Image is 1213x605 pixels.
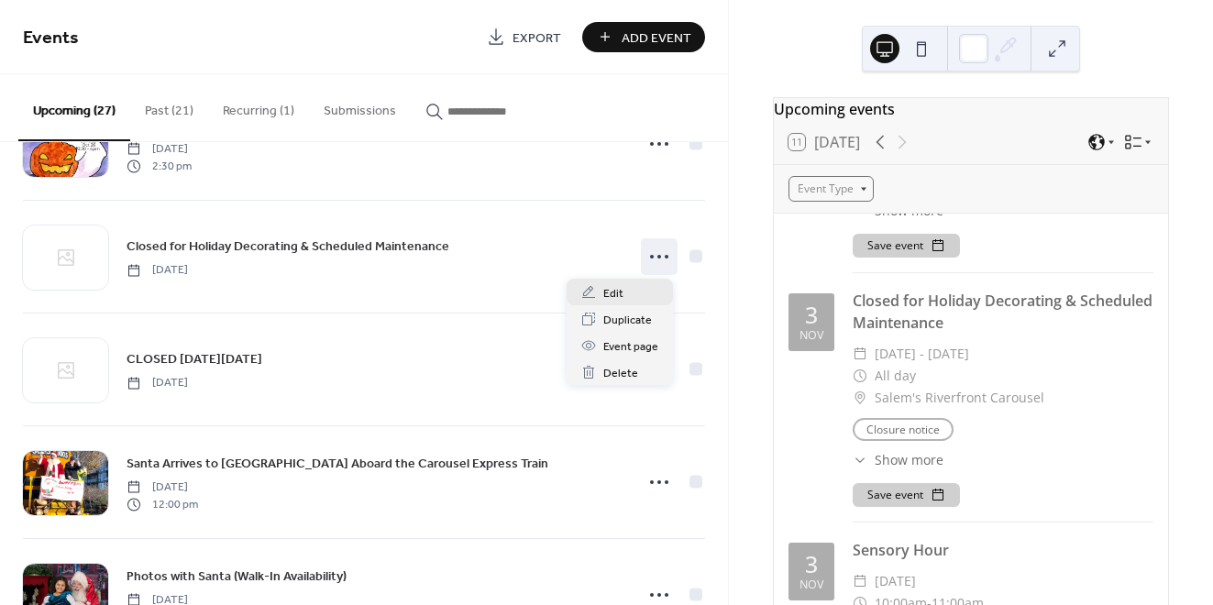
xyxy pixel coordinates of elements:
span: Show more [875,450,943,469]
div: 3 [805,303,818,326]
span: Edit [603,284,623,303]
span: Export [513,28,561,48]
span: Duplicate [603,311,652,330]
div: Nov [799,330,823,342]
div: ​ [853,387,867,409]
button: Save event [853,234,960,258]
button: ​Show more [853,450,943,469]
span: [DATE] [127,479,198,496]
div: ​ [853,570,867,592]
div: ​ [853,450,867,469]
span: Add Event [622,28,691,48]
span: All day [875,365,916,387]
span: Santa Arrives to [GEOGRAPHIC_DATA] Aboard the Carousel Express Train [127,455,548,474]
div: Closed for Holiday Decorating & Scheduled Maintenance [853,290,1153,334]
span: Events [23,20,79,56]
div: Nov [799,579,823,591]
span: [DATE] [875,570,916,592]
a: CLOSED [DATE][DATE] [127,348,262,369]
span: 2:30 pm [127,158,192,174]
button: Add Event [582,22,705,52]
span: [DATE] [127,141,192,158]
span: Closed for Holiday Decorating & Scheduled Maintenance [127,237,449,257]
div: ​ [853,365,867,387]
button: Save event [853,483,960,507]
span: [DATE] [127,262,188,279]
button: Upcoming (27) [18,74,130,141]
span: Delete [603,364,638,383]
div: ​ [853,343,867,365]
a: Santa Arrives to [GEOGRAPHIC_DATA] Aboard the Carousel Express Train [127,453,548,474]
div: 3 [805,553,818,576]
button: Recurring (1) [208,74,309,139]
span: Photos with Santa (Walk-In Availability) [127,567,347,587]
span: [DATE] [127,375,188,391]
span: 12:00 pm [127,496,198,512]
span: Salem's Riverfront Carousel [875,387,1044,409]
a: Export [473,22,575,52]
span: [DATE] - [DATE] [875,343,969,365]
span: CLOSED [DATE][DATE] [127,350,262,369]
a: Photos with Santa (Walk-In Availability) [127,566,347,587]
div: Upcoming events [774,98,1168,120]
a: Closed for Holiday Decorating & Scheduled Maintenance [127,236,449,257]
button: Submissions [309,74,411,139]
button: Past (21) [130,74,208,139]
span: Event page [603,337,658,357]
div: Sensory Hour [853,539,1153,561]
